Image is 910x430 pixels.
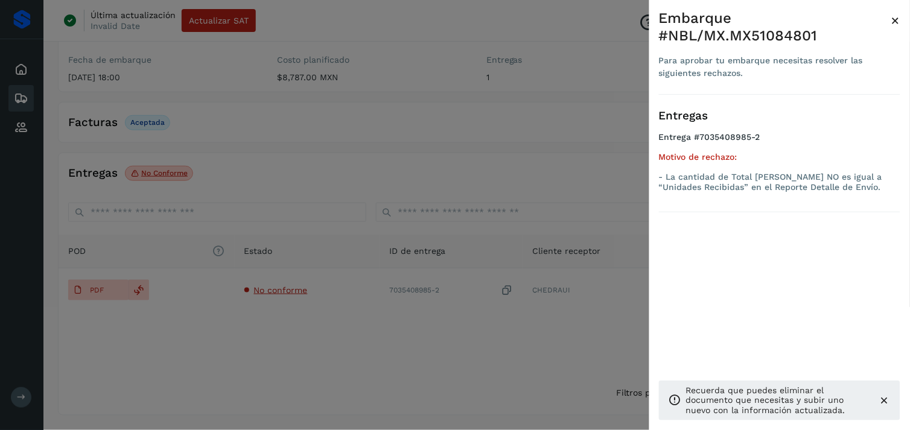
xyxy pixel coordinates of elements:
h4: Entrega #7035408985-2 [659,132,900,152]
button: Close [891,10,900,31]
h3: Entregas [659,109,900,123]
div: Para aprobar tu embarque necesitas resolver las siguientes rechazos. [659,54,891,80]
p: Recuerda que puedes eliminar el documento que necesitas y subir uno nuevo con la información actu... [686,385,869,416]
div: Embarque #NBL/MX.MX51084801 [659,10,891,45]
span: × [891,12,900,29]
h5: Motivo de rechazo: [659,152,900,162]
p: - La cantidad de Total [PERSON_NAME] NO es igual a “Unidades Recibidas” en el Reporte Detalle de ... [659,172,900,192]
